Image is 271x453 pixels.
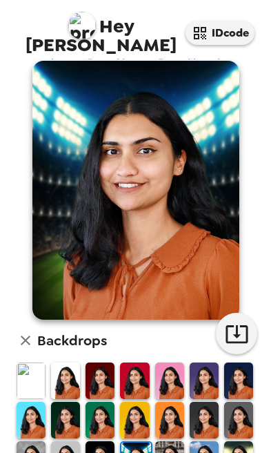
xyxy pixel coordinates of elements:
img: user [32,61,239,320]
span: Hey [99,14,134,39]
h6: Backdrops [37,329,107,351]
button: IDcode [185,21,254,45]
img: profile pic [68,12,96,39]
img: Original [17,363,46,399]
span: [PERSON_NAME] [17,5,185,54]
